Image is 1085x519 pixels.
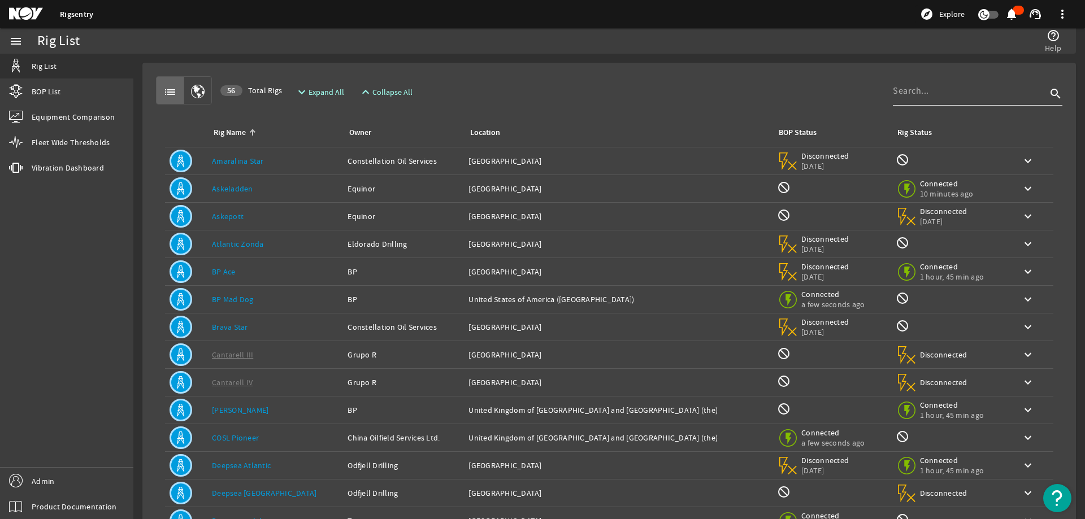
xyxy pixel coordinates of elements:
span: Connected [920,455,984,465]
mat-icon: keyboard_arrow_down [1021,376,1035,389]
a: Deepsea [GEOGRAPHIC_DATA] [212,488,316,498]
button: more_vert [1049,1,1076,28]
span: Connected [801,289,865,299]
span: Admin [32,476,54,487]
mat-icon: keyboard_arrow_down [1021,182,1035,195]
div: Rig Name [212,127,334,139]
mat-icon: expand_more [295,85,304,99]
a: Brava Star [212,322,248,332]
a: Deepsea Atlantic [212,460,271,470]
div: [GEOGRAPHIC_DATA] [468,377,768,388]
div: United Kingdom of [GEOGRAPHIC_DATA] and [GEOGRAPHIC_DATA] (the) [468,404,768,416]
span: Expand All [309,86,344,98]
span: [DATE] [920,216,968,226]
div: Owner [349,127,371,139]
div: Grupo R [348,349,459,360]
a: COSL Pioneer [212,433,259,443]
div: Odfjell Drilling [348,487,459,499]
div: Grupo R [348,377,459,388]
div: Rig List [37,36,80,47]
span: 1 hour, 45 min ago [920,465,984,476]
div: [GEOGRAPHIC_DATA] [468,266,768,277]
div: [GEOGRAPHIC_DATA] [468,460,768,471]
mat-icon: keyboard_arrow_down [1021,320,1035,334]
span: Disconnected [801,151,849,161]
div: Rig Status [897,127,932,139]
mat-icon: menu [9,34,23,48]
mat-icon: keyboard_arrow_down [1021,237,1035,251]
div: Constellation Oil Services [348,321,459,333]
mat-icon: BOP Monitoring not available for this rig [777,347,791,360]
div: [GEOGRAPHIC_DATA] [468,155,768,167]
div: Odfjell Drilling [348,460,459,471]
div: [GEOGRAPHIC_DATA] [468,238,768,250]
span: [DATE] [801,244,849,254]
a: Amaralina Star [212,156,264,166]
mat-icon: Rig Monitoring not available for this rig [896,291,909,305]
mat-icon: keyboard_arrow_down [1021,403,1035,417]
span: Collapse All [372,86,413,98]
div: Eldorado Drilling [348,238,459,250]
span: Connected [801,428,865,438]
span: Connected [920,261,984,272]
div: Owner [348,127,455,139]
span: Connected [920,178,974,189]
span: Disconnected [801,261,849,272]
mat-icon: BOP Monitoring not available for this rig [777,374,791,388]
i: search [1049,87,1062,101]
mat-icon: Rig Monitoring not available for this rig [896,236,909,250]
input: Search... [893,84,1047,98]
a: Rigsentry [60,9,93,20]
span: Vibration Dashboard [32,162,104,173]
span: [DATE] [801,161,849,171]
span: Equipment Comparison [32,111,115,123]
span: Disconnected [920,350,968,360]
a: BP Ace [212,267,236,277]
span: [DATE] [801,272,849,282]
span: [DATE] [801,327,849,337]
mat-icon: vibration [9,161,23,175]
div: Constellation Oil Services [348,155,459,167]
button: Collapse All [354,82,417,102]
a: Askepott [212,211,244,221]
span: Disconnected [920,206,968,216]
div: Rig Name [214,127,246,139]
div: China Oilfield Services Ltd. [348,432,459,443]
mat-icon: notifications [1005,7,1018,21]
a: Cantarell III [212,350,253,360]
div: 56 [220,85,242,96]
mat-icon: keyboard_arrow_down [1021,293,1035,306]
span: BOP List [32,86,60,97]
div: BP [348,294,459,305]
mat-icon: BOP Monitoring not available for this rig [777,181,791,194]
div: Equinor [348,183,459,194]
div: [GEOGRAPHIC_DATA] [468,321,768,333]
div: [GEOGRAPHIC_DATA] [468,487,768,499]
span: Disconnected [920,377,968,387]
div: [GEOGRAPHIC_DATA] [468,211,768,222]
mat-icon: expand_less [359,85,368,99]
span: a few seconds ago [801,438,865,448]
span: a few seconds ago [801,299,865,309]
div: [GEOGRAPHIC_DATA] [468,349,768,360]
mat-icon: keyboard_arrow_down [1021,486,1035,500]
div: BOP Status [779,127,817,139]
mat-icon: Rig Monitoring not available for this rig [896,153,909,167]
span: Disconnected [801,234,849,244]
span: Fleet Wide Thresholds [32,137,110,148]
mat-icon: Rig Monitoring not available for this rig [896,430,909,443]
a: Cantarell IV [212,377,253,387]
a: BP Mad Dog [212,294,254,304]
mat-icon: Rig Monitoring not available for this rig [896,319,909,333]
mat-icon: keyboard_arrow_down [1021,265,1035,278]
div: BP [348,266,459,277]
mat-icon: support_agent [1028,7,1042,21]
mat-icon: BOP Monitoring not available for this rig [777,208,791,222]
mat-icon: explore [920,7,934,21]
span: Disconnected [920,488,968,498]
mat-icon: BOP Monitoring not available for this rig [777,485,791,499]
a: [PERSON_NAME] [212,405,268,415]
span: [DATE] [801,465,849,476]
span: Help [1045,42,1061,54]
mat-icon: keyboard_arrow_down [1021,459,1035,472]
